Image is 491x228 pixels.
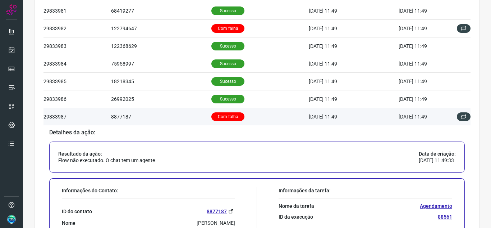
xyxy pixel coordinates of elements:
p: ID da execução [279,214,313,220]
td: [DATE] 11:49 [309,55,399,72]
p: ID do contato [62,208,92,215]
td: [DATE] 11:49 [399,90,449,108]
p: Informações do Contato: [62,187,235,194]
p: [PERSON_NAME] [197,220,235,226]
img: Logo [6,4,17,15]
p: Sucesso [211,42,244,50]
img: 8f9c6160bb9fbb695ced4fefb9ce787e.jpg [7,215,16,224]
td: 29833986 [43,90,111,108]
td: 29833982 [43,19,111,37]
p: Agendamento [420,203,452,209]
td: 68419277 [111,2,211,19]
td: 29833985 [43,72,111,90]
td: 122368629 [111,37,211,55]
p: Nome [62,220,75,226]
td: 122794647 [111,19,211,37]
td: [DATE] 11:49 [399,72,449,90]
p: [DATE] 11:49:33 [419,157,456,164]
td: [DATE] 11:49 [309,19,399,37]
p: Flow não executado. O chat tem um agente [58,157,155,164]
td: [DATE] 11:49 [399,19,449,37]
p: Detalhes da ação: [49,129,465,136]
p: Sucesso [211,77,244,86]
td: [DATE] 11:49 [399,55,449,72]
p: Com falha [211,24,244,33]
p: 88561 [438,214,452,220]
p: Informações da tarefa: [279,187,452,194]
td: [DATE] 11:49 [399,37,449,55]
td: 75958997 [111,55,211,72]
p: Resultado da ação: [58,151,155,157]
p: Sucesso [211,59,244,68]
td: [DATE] 11:49 [309,2,399,19]
td: [DATE] 11:49 [399,108,449,125]
td: 29833984 [43,55,111,72]
td: [DATE] 11:49 [399,2,449,19]
td: 29833981 [43,2,111,19]
td: [DATE] 11:49 [309,90,399,108]
td: 8877187 [111,108,211,125]
p: Data de criação: [419,151,456,157]
p: Sucesso [211,6,244,15]
td: 29833983 [43,37,111,55]
p: Nome da tarefa [279,203,314,209]
p: Sucesso [211,95,244,103]
td: [DATE] 11:49 [309,108,399,125]
td: [DATE] 11:49 [309,37,399,55]
td: 29833987 [43,108,111,125]
a: 8877187 [207,207,235,215]
p: Com falha [211,112,244,121]
td: 26992025 [111,90,211,108]
td: [DATE] 11:49 [309,72,399,90]
td: 18218345 [111,72,211,90]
